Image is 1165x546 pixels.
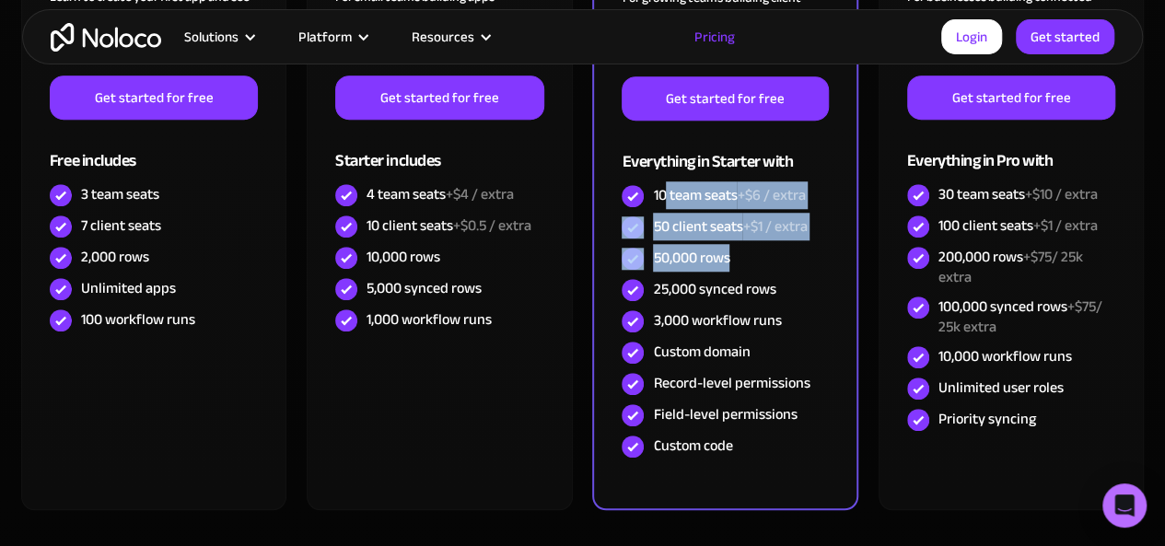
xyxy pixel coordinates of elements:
[653,342,750,362] div: Custom domain
[81,215,161,236] div: 7 client seats
[938,346,1072,366] div: 10,000 workflow runs
[938,409,1036,429] div: Priority syncing
[742,213,807,240] span: +$1 / extra
[653,436,732,456] div: Custom code
[737,181,805,209] span: +$6 / extra
[367,215,531,236] div: 10 client seats
[653,216,807,237] div: 50 client seats
[446,180,514,208] span: +$4 / extra
[938,296,1115,337] div: 100,000 synced rows
[412,25,474,49] div: Resources
[367,309,492,330] div: 1,000 workflow runs
[671,25,758,49] a: Pricing
[50,76,258,120] a: Get started for free
[622,121,828,180] div: Everything in Starter with
[81,184,159,204] div: 3 team seats
[50,120,258,180] div: Free includes
[938,378,1064,398] div: Unlimited user roles
[653,248,729,268] div: 50,000 rows
[941,19,1002,54] a: Login
[1102,483,1147,528] div: Open Intercom Messenger
[453,212,531,239] span: +$0.5 / extra
[1025,180,1098,208] span: +$10 / extra
[367,184,514,204] div: 4 team seats
[51,23,161,52] a: home
[1033,212,1098,239] span: +$1 / extra
[907,120,1115,180] div: Everything in Pro with
[275,25,389,49] div: Platform
[184,25,239,49] div: Solutions
[938,215,1098,236] div: 100 client seats
[1016,19,1114,54] a: Get started
[81,309,195,330] div: 100 workflow runs
[938,243,1083,291] span: +$75/ 25k extra
[653,279,775,299] div: 25,000 synced rows
[367,278,482,298] div: 5,000 synced rows
[938,184,1098,204] div: 30 team seats
[81,247,149,267] div: 2,000 rows
[298,25,352,49] div: Platform
[81,278,176,298] div: Unlimited apps
[161,25,275,49] div: Solutions
[653,310,781,331] div: 3,000 workflow runs
[907,76,1115,120] a: Get started for free
[653,373,810,393] div: Record-level permissions
[622,76,828,121] a: Get started for free
[389,25,511,49] div: Resources
[335,76,543,120] a: Get started for free
[653,404,797,424] div: Field-level permissions
[367,247,440,267] div: 10,000 rows
[335,120,543,180] div: Starter includes
[938,293,1102,341] span: +$75/ 25k extra
[938,247,1115,287] div: 200,000 rows
[653,185,805,205] div: 10 team seats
